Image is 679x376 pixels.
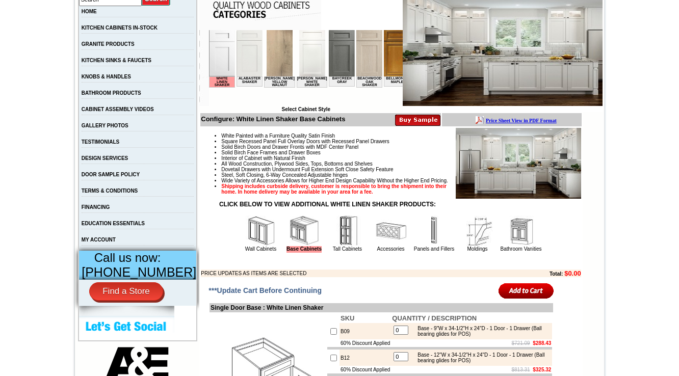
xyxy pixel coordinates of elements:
[339,366,391,373] td: 60% Discount Applied
[221,139,389,144] span: Square Recessed Panel Full Overlay Doors with Recessed Panel Drawers
[221,144,358,150] span: Solid Birch Doors and Drawer Fronts with MDF Center Panel
[82,172,140,177] a: DOOR SAMPLE POLICY
[339,339,391,347] td: 60% Discount Applied
[412,352,550,363] div: Base - 12"W x 34-1/2"H x 24"D - 1 Door - 1 Drawer (Ball bearing glides for POS)
[82,221,145,226] a: EDUCATION ESSENTIALS
[512,367,530,372] s: $813.31
[12,2,83,10] a: Price Sheet View in PDF Format
[501,246,542,252] a: Bathroom Vanities
[341,314,354,322] b: SKU
[289,216,320,246] img: Base Cabinets
[82,74,131,79] a: KNOBS & HANDLES
[82,90,141,96] a: BATHROOM PRODUCTS
[12,4,83,10] b: Price Sheet View in PDF Format
[82,41,135,47] a: GRANITE PRODUCTS
[333,246,362,252] a: Tall Cabinets
[221,133,335,139] span: White Painted with a Furniture Quality Satin Finish
[564,270,581,277] b: $0.00
[286,246,322,253] a: Base Cabinets
[82,25,158,31] a: KITCHEN CABINETS IN-STOCK
[467,246,487,252] a: Moldings
[246,216,276,246] img: Wall Cabinets
[82,106,154,112] a: CABINET ASSEMBLY VIDEOS
[82,155,128,161] a: DESIGN SERVICES
[550,271,563,277] b: Total:
[208,286,322,294] span: ***Update Cart Before Continuing
[456,128,581,199] img: Product Image
[506,216,536,246] img: Bathroom Vanities
[419,216,450,246] img: Panels and Fillers
[82,123,128,128] a: GALLERY PHOTOS
[82,204,110,210] a: FINANCING
[221,178,448,183] span: Wide Variety of Accessories Allows for Higher End Design Capability Without the Higher End Pricing.
[221,161,372,167] span: All Wood Construction, Plywood Sides, Tops, Bottoms and Shelves
[221,150,321,155] span: Solid Birch Face Frames and Drawer Boxes
[209,30,403,106] iframe: Browser incompatible
[94,251,161,264] span: Call us now:
[392,314,477,322] b: QUANTITY / DESCRIPTION
[82,58,151,63] a: KITCHEN SINKS & FAUCETS
[82,9,97,14] a: HOME
[281,106,330,112] b: Select Cabinet Style
[221,172,348,178] span: Steel, Soft Closing, 6-Way Concealed Adjustable hinges
[377,246,405,252] a: Accessories
[82,139,119,145] a: TESTIMONIALS
[82,188,138,194] a: TERMS & CONDITIONS
[533,340,551,346] b: $288.43
[219,201,436,208] strong: CLICK BELOW TO VIEW ADDITIONAL WHITE LINEN SHAKER PRODUCTS:
[89,282,163,301] a: Find a Store
[533,367,551,372] b: $325.32
[332,216,363,246] img: Tall Cabinets
[221,155,305,161] span: Interior of Cabinet with Natural Finish
[412,326,550,337] div: Base - 9"W x 34-1/2"H x 24"D - 1 Door - 1 Drawer (Ball bearing glides for POS)
[82,265,196,279] span: [PHONE_NUMBER]
[201,270,493,277] td: PRICE UPDATES AS ITEMS ARE SELECTED
[201,115,345,123] b: Configure: White Linen Shaker Base Cabinets
[210,303,553,312] td: Single Door Base : White Linen Shaker
[175,46,201,57] td: Bellmonte Maple
[376,216,406,246] img: Accessories
[221,167,393,172] span: Dovetail Drawers with Undermount Full Extension Soft Close Safety Feature
[339,323,391,339] td: B09
[221,183,447,195] strong: Shipping includes curbside delivery, customer is responsible to bring the shipment into their hom...
[414,246,454,252] a: Panels and Fillers
[499,282,554,299] input: Add to Cart
[512,340,530,346] s: $721.09
[2,3,10,11] img: pdf.png
[82,237,116,243] a: MY ACCOUNT
[339,350,391,366] td: B12
[245,246,276,252] a: Wall Cabinets
[462,216,493,246] img: Moldings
